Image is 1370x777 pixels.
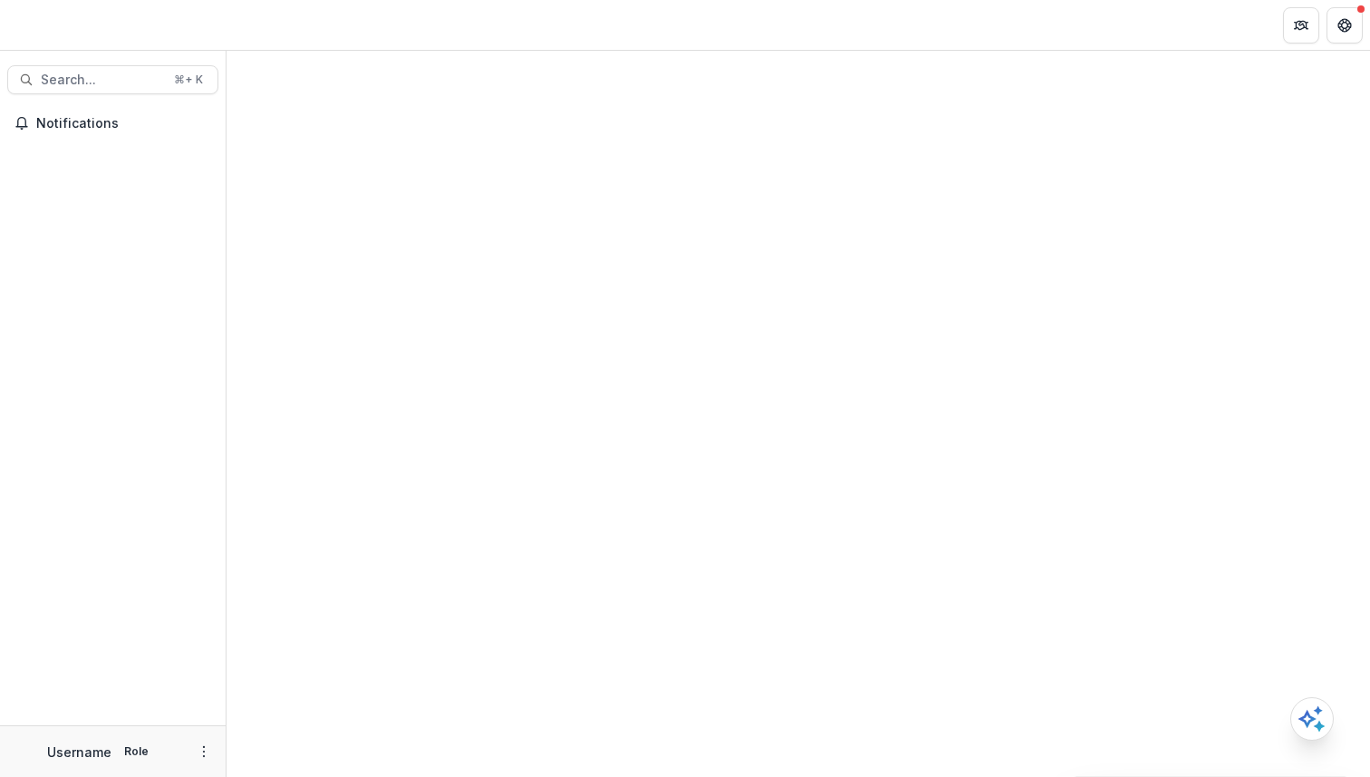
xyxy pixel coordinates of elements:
button: Get Help [1327,7,1363,44]
div: ⌘ + K [170,70,207,90]
button: Notifications [7,109,218,138]
button: Partners [1283,7,1319,44]
span: Notifications [36,116,211,131]
p: Username [47,743,111,762]
button: More [193,741,215,762]
button: Open AI Assistant [1290,697,1334,741]
nav: breadcrumb [234,12,311,38]
p: Role [119,743,154,760]
span: Search... [41,73,163,88]
button: Search... [7,65,218,94]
